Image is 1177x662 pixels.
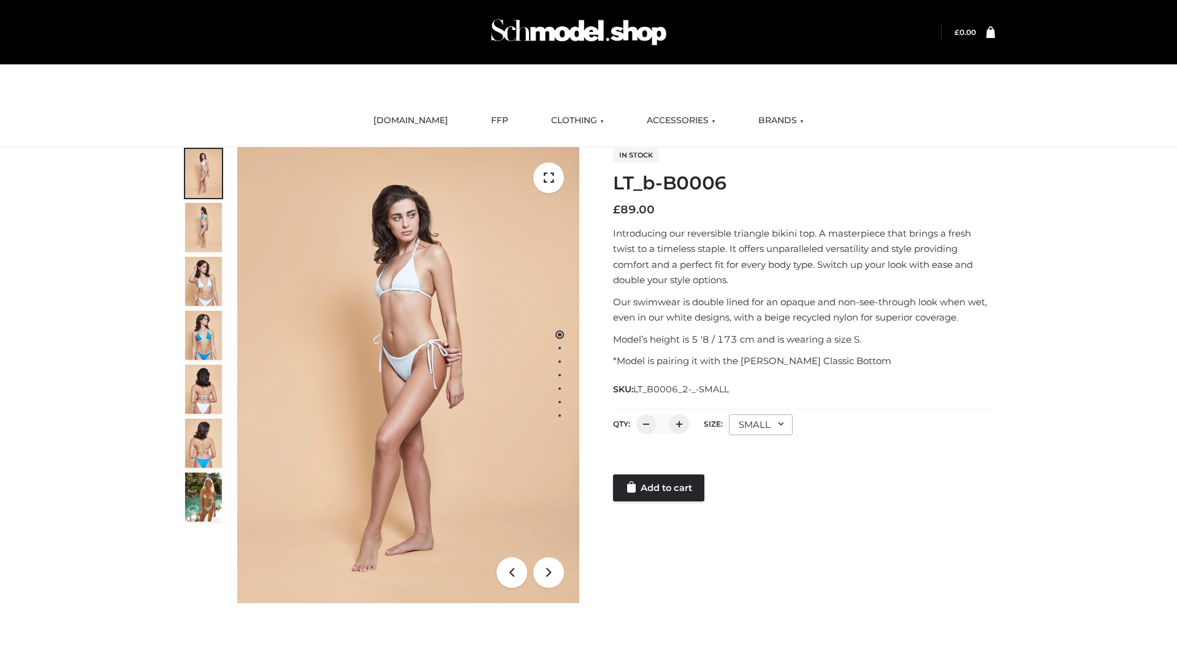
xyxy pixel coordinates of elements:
[542,107,613,134] a: CLOTHING
[613,474,704,501] a: Add to cart
[185,257,222,306] img: ArielClassicBikiniTop_CloudNine_AzureSky_OW114ECO_3-scaled.jpg
[613,226,995,288] p: Introducing our reversible triangle bikini top. A masterpiece that brings a fresh twist to a time...
[185,311,222,360] img: ArielClassicBikiniTop_CloudNine_AzureSky_OW114ECO_4-scaled.jpg
[482,107,517,134] a: FFP
[613,203,655,216] bdi: 89.00
[237,147,579,603] img: ArielClassicBikiniTop_CloudNine_AzureSky_OW114ECO_1
[185,149,222,198] img: ArielClassicBikiniTop_CloudNine_AzureSky_OW114ECO_1-scaled.jpg
[613,294,995,325] p: Our swimwear is double lined for an opaque and non-see-through look when wet, even in our white d...
[704,419,723,428] label: Size:
[954,28,959,37] span: £
[613,332,995,348] p: Model’s height is 5 ‘8 / 173 cm and is wearing a size S.
[364,107,457,134] a: [DOMAIN_NAME]
[185,473,222,522] img: Arieltop_CloudNine_AzureSky2.jpg
[613,419,630,428] label: QTY:
[487,8,671,56] img: Schmodel Admin 964
[185,419,222,468] img: ArielClassicBikiniTop_CloudNine_AzureSky_OW114ECO_8-scaled.jpg
[185,203,222,252] img: ArielClassicBikiniTop_CloudNine_AzureSky_OW114ECO_2-scaled.jpg
[185,365,222,414] img: ArielClassicBikiniTop_CloudNine_AzureSky_OW114ECO_7-scaled.jpg
[613,203,620,216] span: £
[613,172,995,194] h1: LT_b-B0006
[633,384,729,395] span: LT_B0006_2-_-SMALL
[613,148,659,162] span: In stock
[613,353,995,369] p: *Model is pairing it with the [PERSON_NAME] Classic Bottom
[729,414,793,435] div: SMALL
[613,382,730,397] span: SKU:
[638,107,725,134] a: ACCESSORIES
[749,107,813,134] a: BRANDS
[954,28,976,37] bdi: 0.00
[954,28,976,37] a: £0.00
